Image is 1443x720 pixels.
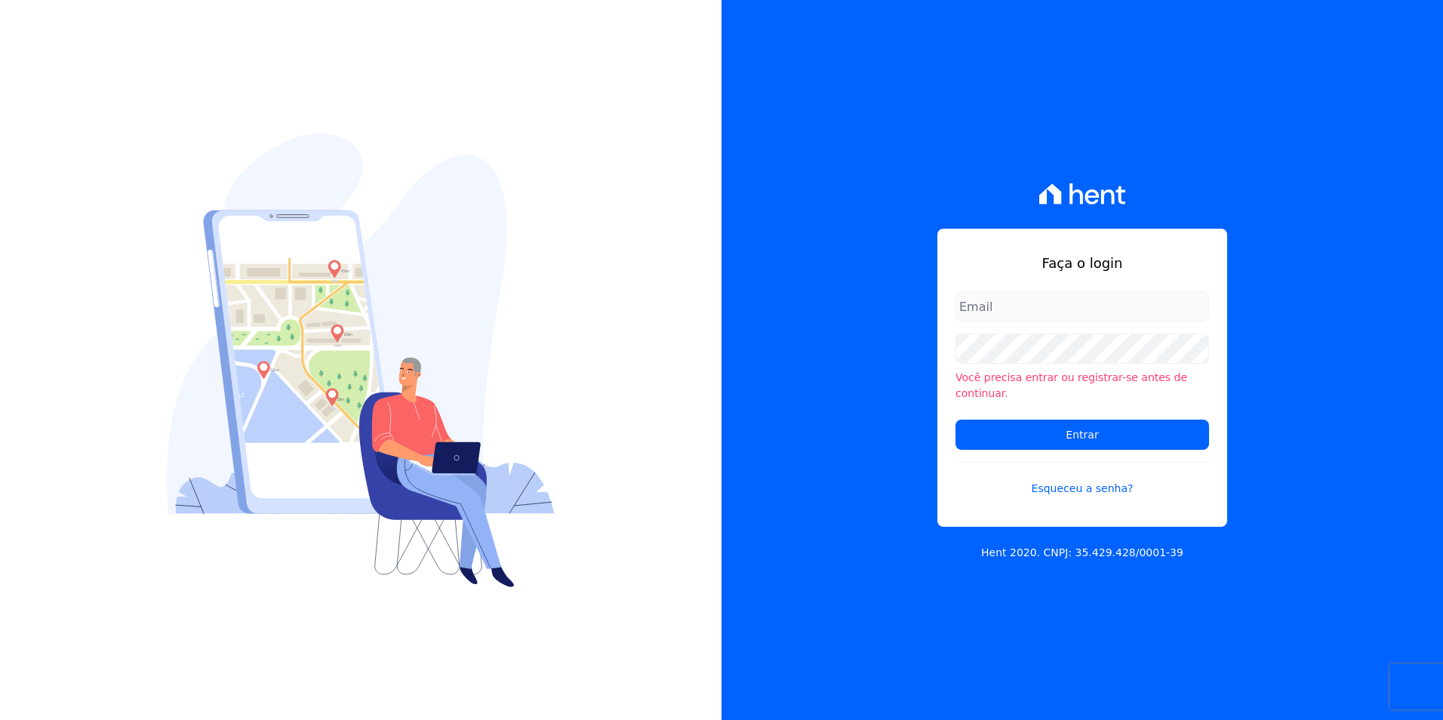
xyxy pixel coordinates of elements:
[955,291,1209,322] input: Email
[955,420,1209,450] input: Entrar
[955,253,1209,273] h1: Faça o login
[955,370,1209,402] li: Você precisa entrar ou registrar-se antes de continuar.
[955,462,1209,497] a: Esqueceu a senha?
[981,545,1183,561] p: Hent 2020. CNPJ: 35.429.428/0001-39
[167,134,555,587] img: Login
